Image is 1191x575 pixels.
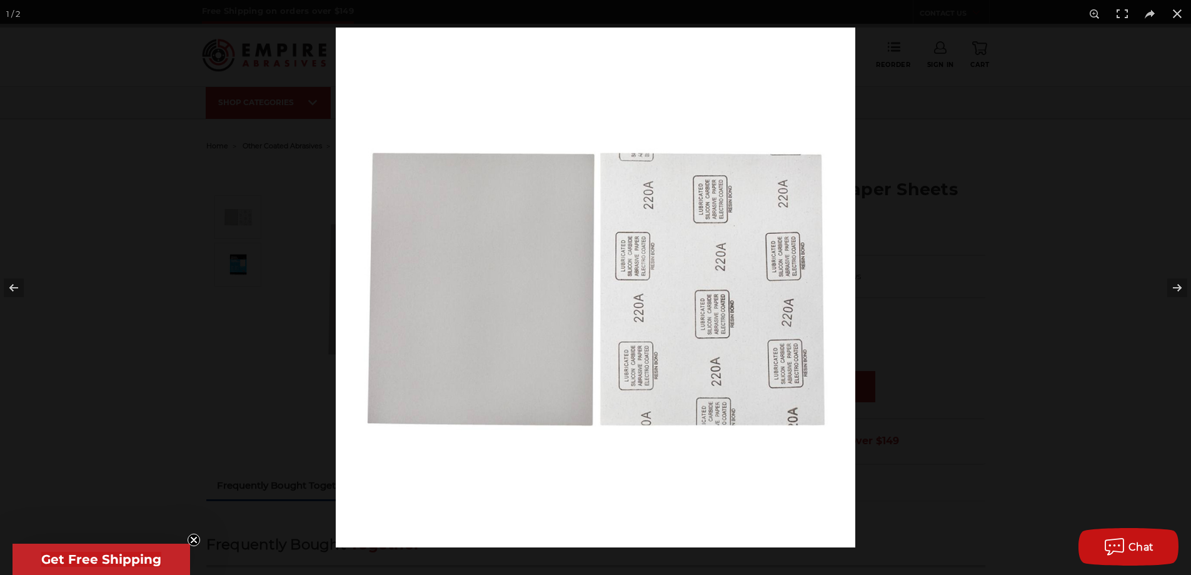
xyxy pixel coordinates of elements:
button: Next (arrow right) [1147,257,1191,319]
span: Get Free Shipping [41,552,161,567]
img: 9_x_11_Silicon_Carbide_Non_Loading_Sandpaper_Sheet__37910.1570197513.jpg [336,28,855,547]
button: Close teaser [188,534,200,546]
button: Chat [1078,528,1178,566]
div: Get Free ShippingClose teaser [13,544,190,575]
span: Chat [1128,541,1154,553]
